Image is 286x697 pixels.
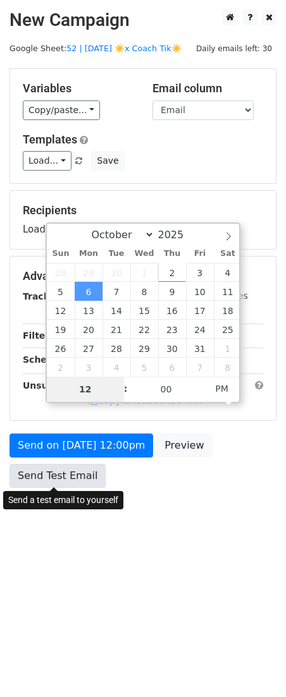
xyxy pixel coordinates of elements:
[103,250,130,258] span: Tue
[75,301,103,320] span: October 13, 2025
[214,358,242,377] span: November 8, 2025
[103,301,130,320] span: October 14, 2025
[214,320,242,339] span: October 25, 2025
[214,339,242,358] span: November 1, 2025
[75,320,103,339] span: October 20, 2025
[23,291,65,301] strong: Tracking
[130,282,158,301] span: October 8, 2025
[23,203,263,217] h5: Recipients
[47,250,75,258] span: Sun
[3,491,123,509] div: Send a test email to yourself
[75,339,103,358] span: October 27, 2025
[156,433,212,458] a: Preview
[47,320,75,339] span: October 19, 2025
[130,320,158,339] span: October 22, 2025
[66,44,181,53] a: 52 | [DATE] ☀️x Coach Tik☀️
[47,282,75,301] span: October 5, 2025
[47,339,75,358] span: October 26, 2025
[75,282,103,301] span: October 6, 2025
[103,358,130,377] span: November 4, 2025
[214,282,242,301] span: October 11, 2025
[158,320,186,339] span: October 23, 2025
[154,229,200,241] input: Year
[23,203,263,236] div: Loading...
[186,250,214,258] span: Fri
[23,82,134,95] h5: Variables
[23,269,263,283] h5: Advanced
[9,44,182,53] small: Google Sheet:
[91,151,124,171] button: Save
[47,358,75,377] span: November 2, 2025
[47,377,124,402] input: Hour
[186,282,214,301] span: October 10, 2025
[186,358,214,377] span: November 7, 2025
[23,133,77,146] a: Templates
[186,339,214,358] span: October 31, 2025
[214,250,242,258] span: Sat
[103,263,130,282] span: September 30, 2025
[186,320,214,339] span: October 24, 2025
[130,301,158,320] span: October 15, 2025
[47,263,75,282] span: September 28, 2025
[198,289,247,303] label: UTM Codes
[158,301,186,320] span: October 16, 2025
[158,358,186,377] span: November 6, 2025
[23,355,68,365] strong: Schedule
[75,358,103,377] span: November 3, 2025
[130,250,158,258] span: Wed
[103,320,130,339] span: October 21, 2025
[130,358,158,377] span: November 5, 2025
[9,433,153,458] a: Send on [DATE] 12:00pm
[124,376,128,401] span: :
[103,282,130,301] span: October 7, 2025
[23,100,100,120] a: Copy/paste...
[9,464,106,488] a: Send Test Email
[158,250,186,258] span: Thu
[75,263,103,282] span: September 29, 2025
[204,376,239,401] span: Click to toggle
[128,377,205,402] input: Minute
[103,339,130,358] span: October 28, 2025
[214,263,242,282] span: October 4, 2025
[152,82,263,95] h5: Email column
[158,282,186,301] span: October 9, 2025
[23,151,71,171] a: Load...
[75,250,103,258] span: Mon
[158,339,186,358] span: October 30, 2025
[192,42,277,56] span: Daily emails left: 30
[130,263,158,282] span: October 1, 2025
[23,380,85,391] strong: Unsubscribe
[192,44,277,53] a: Daily emails left: 30
[223,636,286,697] iframe: Chat Widget
[23,330,55,341] strong: Filters
[186,301,214,320] span: October 17, 2025
[186,263,214,282] span: October 3, 2025
[88,395,202,406] a: Copy unsubscribe link
[214,301,242,320] span: October 18, 2025
[47,301,75,320] span: October 12, 2025
[9,9,277,31] h2: New Campaign
[158,263,186,282] span: October 2, 2025
[130,339,158,358] span: October 29, 2025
